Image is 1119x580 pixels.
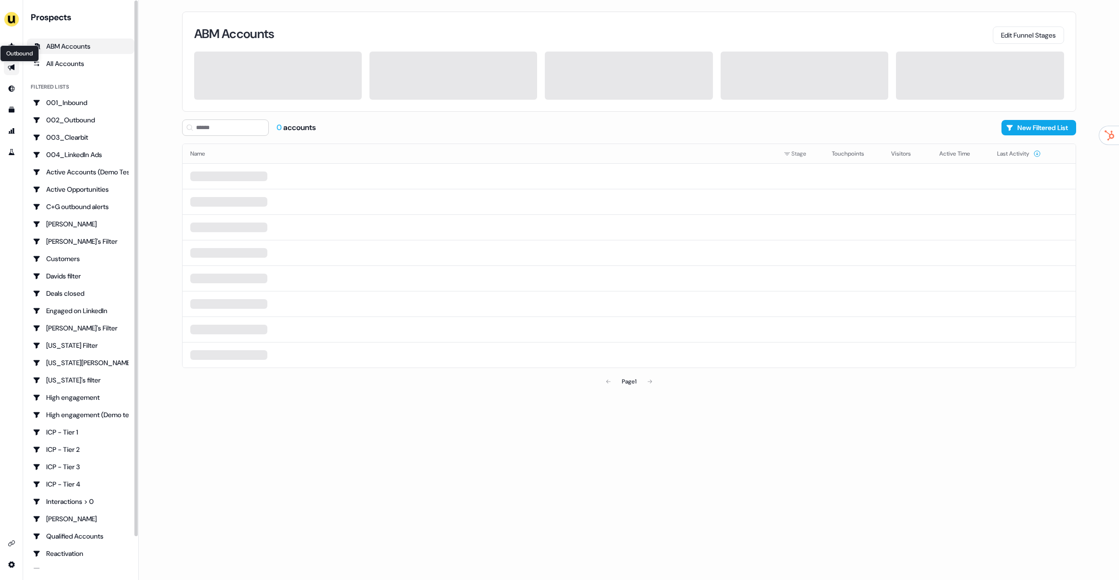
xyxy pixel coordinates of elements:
a: Go to JJ Deals [27,511,134,527]
div: [US_STATE]'s filter [33,375,129,385]
a: Go to Georgia's filter [27,372,134,388]
button: Touchpoints [832,145,876,162]
div: Qualified Accounts [33,531,129,541]
div: Deals closed [33,289,129,298]
a: All accounts [27,56,134,71]
a: Go to High engagement [27,390,134,405]
a: Go to prospects [4,39,19,54]
a: Go to Geneviève's Filter [27,320,134,336]
div: [US_STATE][PERSON_NAME] [33,358,129,368]
a: Go to ICP - Tier 1 [27,424,134,440]
div: [US_STATE] Filter [33,341,129,350]
a: Go to 004_LinkedIn Ads [27,147,134,162]
button: Edit Funnel Stages [993,26,1064,44]
div: Active Opportunities [33,185,129,194]
div: ABM Accounts [33,41,129,51]
a: Go to 002_Outbound [27,112,134,128]
div: Reactivation [33,549,129,558]
div: [PERSON_NAME] [33,219,129,229]
a: Go to Active Opportunities [27,182,134,197]
button: Visitors [891,145,922,162]
a: Go to experiments [4,145,19,160]
div: Stage [784,149,816,158]
div: Filtered lists [31,83,69,91]
div: Engaged on LinkedIn [33,306,129,316]
div: Interactions > 0 [33,497,129,506]
a: Go to ICP - Tier 4 [27,476,134,492]
a: Go to Engaged on LinkedIn [27,303,134,318]
a: Go to Deals closed [27,286,134,301]
a: Go to ICP - Tier 2 [27,442,134,457]
button: Last Activity [997,145,1041,162]
div: ICP - Tier 4 [33,479,129,489]
th: Name [183,144,776,163]
div: Active Accounts (Demo Test) [33,167,129,177]
div: High engagement (Demo testing) [33,410,129,420]
div: ICP - Tier 3 [33,462,129,472]
div: 002_Outbound [33,115,129,125]
a: Go to C+G outbound alerts [27,199,134,214]
a: ABM Accounts [27,39,134,54]
a: Go to 003_Clearbit [27,130,134,145]
div: 003_Clearbit [33,132,129,142]
a: Go to Reactivation [27,546,134,561]
div: High engagement [33,393,129,402]
a: Go to Interactions > 0 [27,494,134,509]
div: All Accounts [33,59,129,68]
div: ICP - Tier 1 [33,427,129,437]
a: Go to outbound experience [4,60,19,75]
a: Go to templates [4,102,19,118]
div: [PERSON_NAME]'s Filter [33,323,129,333]
div: VC [33,566,129,576]
div: C+G outbound alerts [33,202,129,211]
span: 0 [276,122,283,132]
h3: ABM Accounts [194,27,275,40]
a: Go to integrations [4,536,19,551]
a: Go to Charlotte's Filter [27,234,134,249]
a: Go to 001_Inbound [27,95,134,110]
div: accounts [276,122,316,133]
div: [PERSON_NAME] [33,514,129,524]
a: Go to Davids filter [27,268,134,284]
div: Prospects [31,12,134,23]
div: Davids filter [33,271,129,281]
a: Go to Charlotte Stone [27,216,134,232]
a: Go to Georgia Filter [27,338,134,353]
div: Page 1 [622,377,636,386]
a: Go to attribution [4,123,19,139]
button: Active Time [939,145,982,162]
a: Go to integrations [4,557,19,572]
a: Go to Qualified Accounts [27,528,134,544]
a: Go to Inbound [4,81,19,96]
a: Go to Customers [27,251,134,266]
div: 001_Inbound [33,98,129,107]
div: 004_LinkedIn Ads [33,150,129,159]
button: New Filtered List [1001,120,1076,135]
div: [PERSON_NAME]'s Filter [33,237,129,246]
a: Go to ICP - Tier 3 [27,459,134,475]
a: Go to Active Accounts (Demo Test) [27,164,134,180]
a: Go to High engagement (Demo testing) [27,407,134,422]
div: Customers [33,254,129,264]
a: Go to Georgia Slack [27,355,134,370]
div: ICP - Tier 2 [33,445,129,454]
a: Go to VC [27,563,134,579]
